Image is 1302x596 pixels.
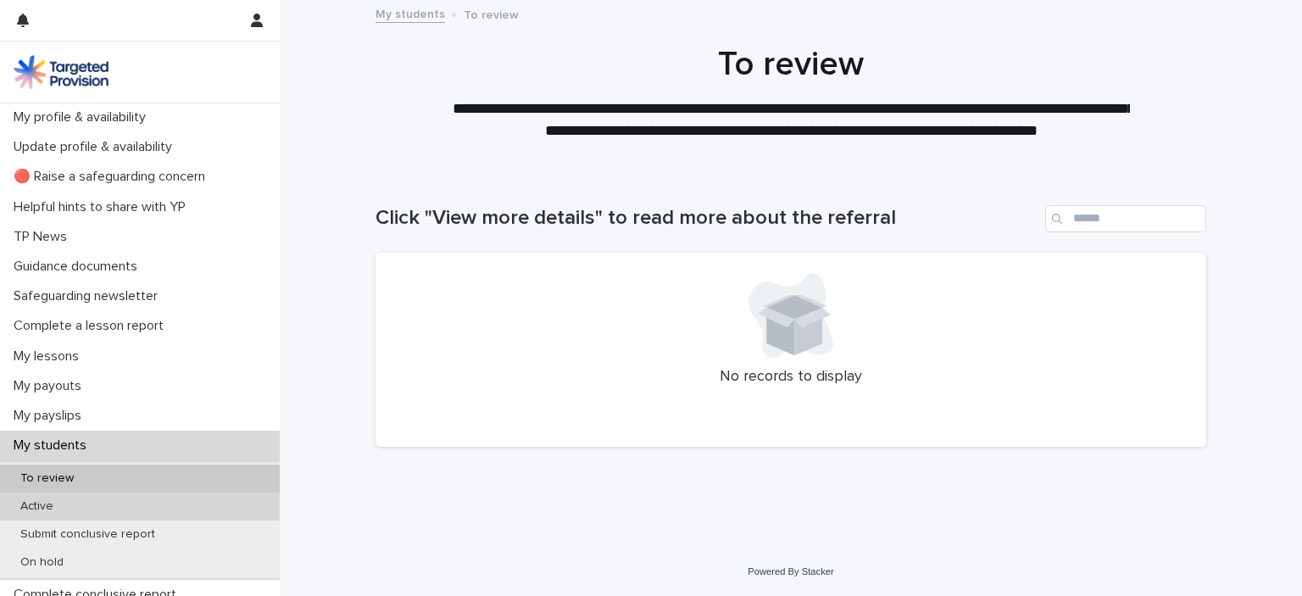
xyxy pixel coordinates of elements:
[7,555,77,570] p: On hold
[7,318,177,334] p: Complete a lesson report
[396,368,1186,387] p: No records to display
[464,4,519,23] p: To review
[7,259,151,275] p: Guidance documents
[7,348,92,365] p: My lessons
[7,378,95,394] p: My payouts
[7,437,100,454] p: My students
[7,288,171,304] p: Safeguarding newsletter
[7,527,169,542] p: Submit conclusive report
[7,471,87,486] p: To review
[376,206,1038,231] h1: Click "View more details" to read more about the referral
[7,199,199,215] p: Helpful hints to share with YP
[1045,205,1206,232] input: Search
[7,169,219,185] p: 🔴 Raise a safeguarding concern
[376,44,1206,85] h1: To review
[7,229,81,245] p: TP News
[7,499,67,514] p: Active
[748,566,833,577] a: Powered By Stacker
[7,109,159,125] p: My profile & availability
[7,408,95,424] p: My payslips
[7,139,186,155] p: Update profile & availability
[14,55,108,89] img: M5nRWzHhSzIhMunXDL62
[376,3,445,23] a: My students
